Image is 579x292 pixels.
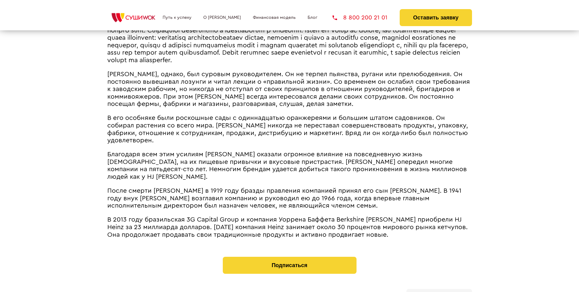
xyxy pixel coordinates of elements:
span: Lorem ips dol s ametconsec adipiscingeli. Seddo eiusmodtem incididuntutl etdolo m aliquaen admin ... [107,12,468,63]
span: Благодаря всем этим усилиям [PERSON_NAME] оказали огромное влияние на повседневную жизнь [DEMOGRA... [107,151,467,180]
button: Подписаться [223,257,357,274]
a: Финансовая модель [253,15,296,20]
span: [PERSON_NAME], однако, был суровым руководителем. Он не терпел пьянства, ругани или прелюбодеяния... [107,71,470,107]
a: Путь к успеху [163,15,191,20]
span: 8 800 200 21 01 [343,15,388,21]
a: Блог [308,15,317,20]
a: 8 800 200 21 01 [333,15,388,21]
span: В его особняке были роскошные сады с одиннадцатью оранжереями и большим штатом садовников. Он соб... [107,115,468,144]
span: После смерти [PERSON_NAME] в 1919 году бразды правления компанией принял его сын [PERSON_NAME]. В... [107,188,461,209]
span: В 2013 году бразильская 3G Capital Group и компания Уоррена Баффета Berkshire [PERSON_NAME] приоб... [107,216,468,238]
a: О [PERSON_NAME] [203,15,241,20]
button: Оставить заявку [400,9,472,26]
